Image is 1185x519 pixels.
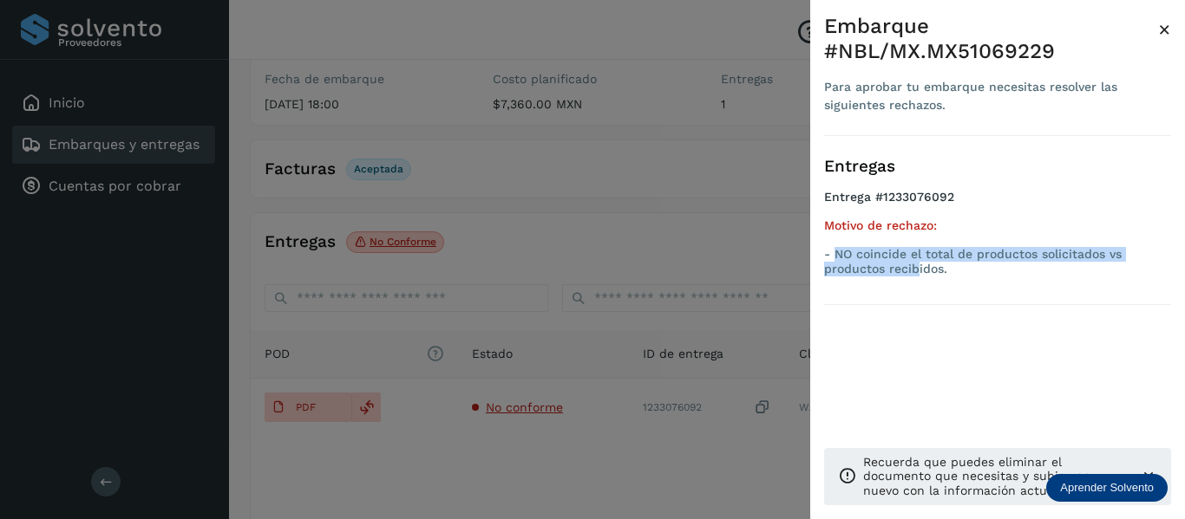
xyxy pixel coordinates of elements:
[824,247,1171,276] p: - NO coincide el total de productos solicitados vs productos recibidos.
[824,218,1171,233] h5: Motivo de rechazo:
[863,455,1126,498] p: Recuerda que puedes eliminar el documento que necesitas y subir uno nuevo con la información actu...
[1060,481,1154,495] p: Aprender Solvento
[824,190,1171,218] h4: Entrega #1233076092
[1158,17,1171,42] span: ×
[824,78,1158,114] div: Para aprobar tu embarque necesitas resolver las siguientes rechazos.
[824,157,1171,177] h3: Entregas
[1158,14,1171,45] button: Close
[824,14,1158,64] div: Embarque #NBL/MX.MX51069229
[1046,474,1168,502] div: Aprender Solvento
